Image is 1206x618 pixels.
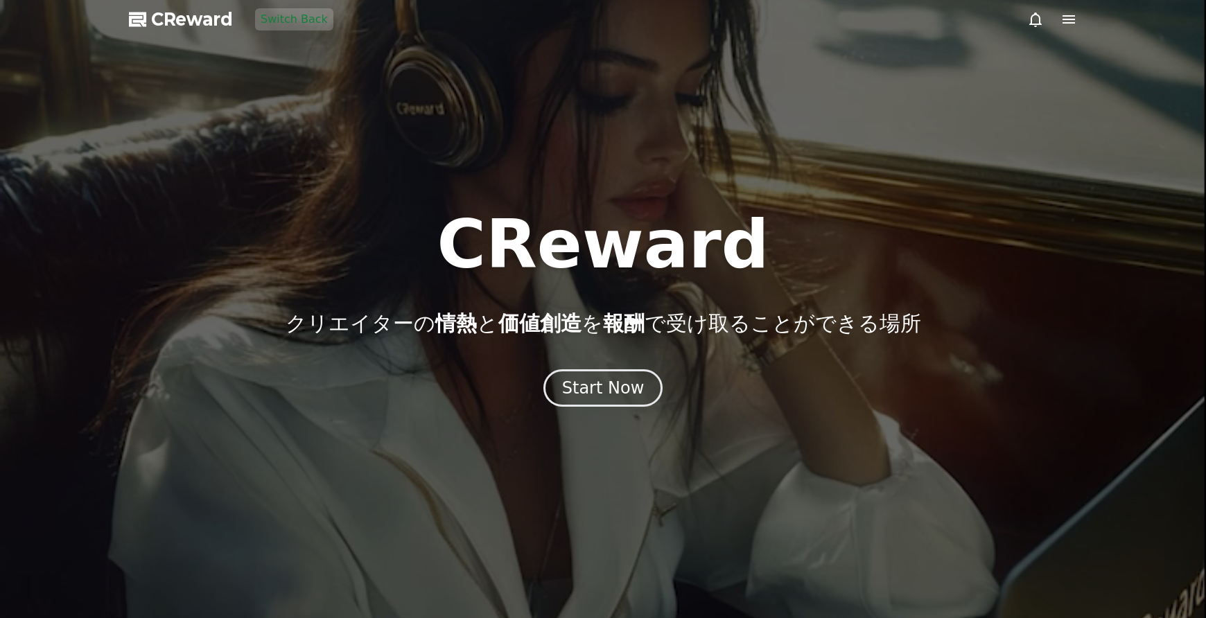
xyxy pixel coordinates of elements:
[255,8,333,30] button: Switch Back
[543,369,663,407] button: Start Now
[562,377,645,399] div: Start Now
[543,383,663,396] a: Start Now
[498,311,582,335] span: 価値創造
[437,211,769,278] h1: CReward
[435,311,477,335] span: 情熱
[151,8,233,30] span: CReward
[286,311,921,336] p: クリエイターの と を で受け取ることができる場所
[603,311,645,335] span: 報酬
[129,8,233,30] a: CReward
